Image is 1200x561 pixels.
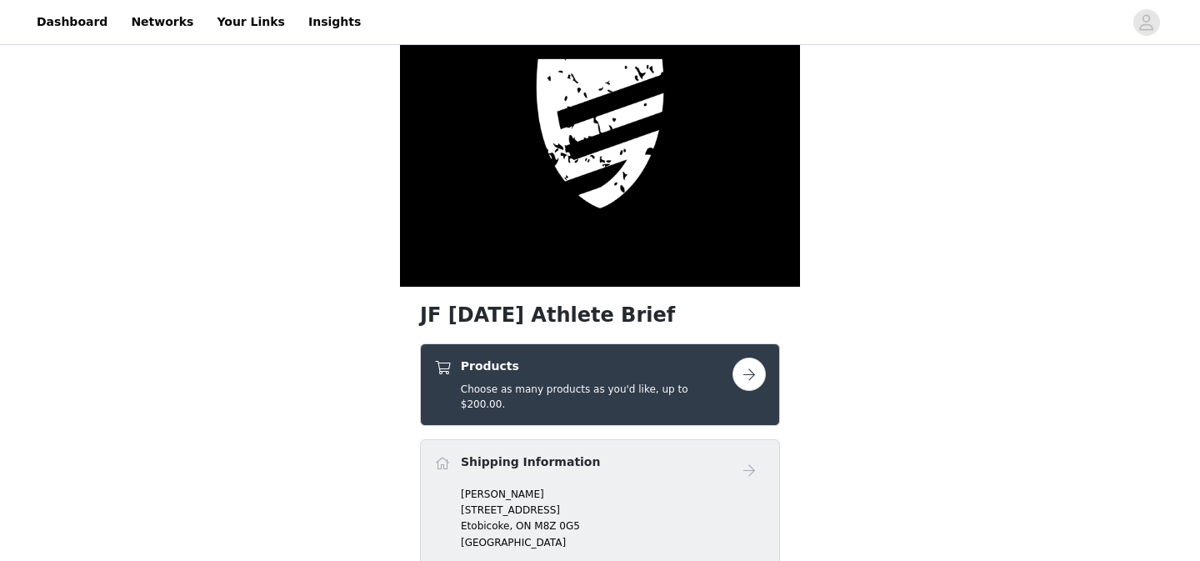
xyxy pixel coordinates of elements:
[461,453,600,471] h4: Shipping Information
[461,520,512,532] span: Etobicoke,
[461,535,766,550] p: [GEOGRAPHIC_DATA]
[298,3,371,41] a: Insights
[420,300,780,330] h1: JF [DATE] Athlete Brief
[461,487,766,502] p: [PERSON_NAME]
[534,520,580,532] span: M8Z 0G5
[461,358,732,375] h4: Products
[461,382,732,412] h5: Choose as many products as you'd like, up to $200.00.
[516,520,531,532] span: ON
[461,503,766,518] p: [STREET_ADDRESS]
[121,3,203,41] a: Networks
[207,3,295,41] a: Your Links
[420,343,780,426] div: Products
[1138,9,1154,36] div: avatar
[27,3,117,41] a: Dashboard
